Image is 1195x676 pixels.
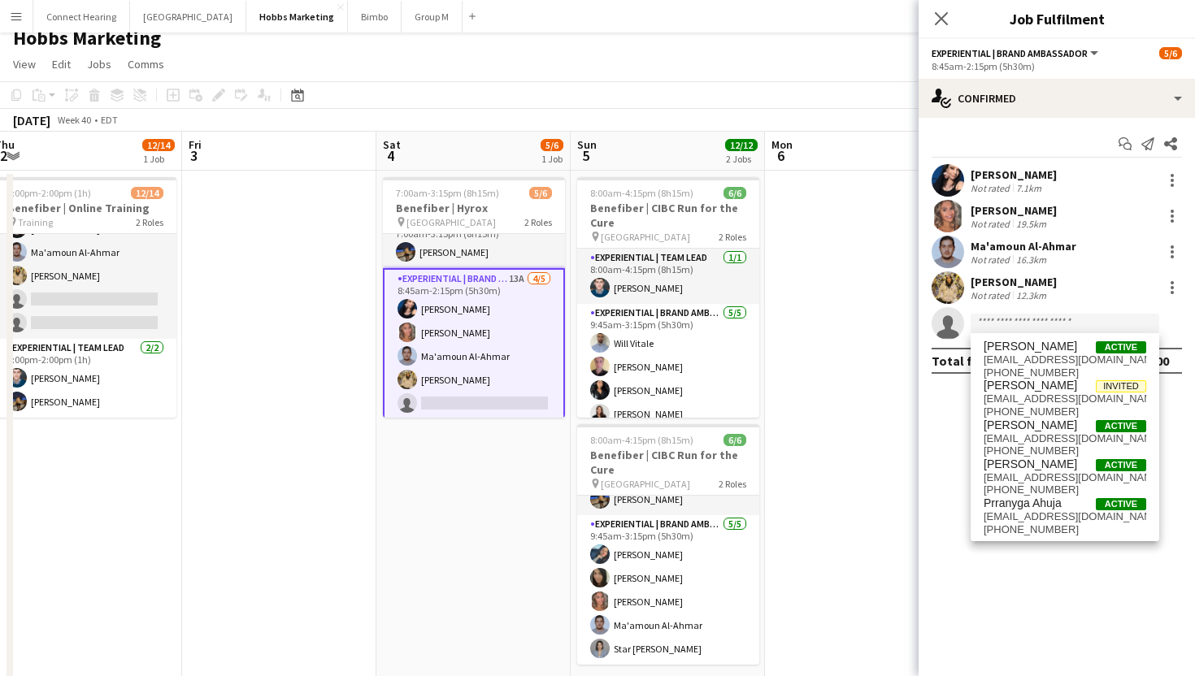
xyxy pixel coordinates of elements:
[971,167,1057,182] div: [PERSON_NAME]
[601,231,690,243] span: [GEOGRAPHIC_DATA]
[725,139,758,151] span: 12/12
[719,231,746,243] span: 2 Roles
[1013,182,1045,194] div: 7.1km
[524,216,552,228] span: 2 Roles
[577,424,759,665] app-job-card: 8:00am-4:15pm (8h15m)6/6Benefiber | CIBC Run for the Cure [GEOGRAPHIC_DATA]2 RolesExperiential | ...
[348,1,402,32] button: Bimbo
[46,54,77,75] a: Edit
[1096,380,1146,392] span: Invited
[142,139,175,151] span: 12/14
[932,60,1182,72] div: 8:45am-2:15pm (5h30m)
[541,139,563,151] span: 5/6
[7,187,91,199] span: 1:00pm-2:00pm (1h)
[13,26,161,50] h1: Hobbs Marketing
[1096,420,1146,432] span: Active
[577,515,759,665] app-card-role: Experiential | Brand Ambassador5/59:45am-3:15pm (5h30m)[PERSON_NAME][PERSON_NAME][PERSON_NAME]Ma'...
[130,1,246,32] button: [GEOGRAPHIC_DATA]
[186,146,202,165] span: 3
[87,57,111,71] span: Jobs
[971,218,1013,230] div: Not rated
[406,216,496,228] span: [GEOGRAPHIC_DATA]
[971,289,1013,301] div: Not rated
[1096,341,1146,353] span: Active
[984,418,1077,432] span: Azam Abdalla
[724,187,746,199] span: 6/6
[80,54,118,75] a: Jobs
[189,137,202,152] span: Fri
[984,340,1077,353] span: Ricky Negi
[724,434,746,446] span: 6/6
[769,146,793,165] span: 6
[984,366,1146,379] span: +14039698177
[383,201,565,215] h3: Benefiber | Hyrox
[1096,498,1146,510] span: Active
[13,57,36,71] span: View
[121,54,171,75] a: Comms
[984,392,1146,405] span: abbadiabbas3@gmail.com
[383,137,401,152] span: Sat
[128,57,164,71] span: Comms
[1159,47,1182,59] span: 5/6
[984,444,1146,457] span: +14378606384
[101,114,118,126] div: EDT
[719,478,746,490] span: 2 Roles
[984,353,1146,366] span: negivipin50@gmail.com
[932,47,1101,59] button: Experiential | Brand Ambassador
[529,187,552,199] span: 5/6
[984,457,1077,471] span: Stella Adewolu
[971,275,1057,289] div: [PERSON_NAME]
[380,146,401,165] span: 4
[1013,289,1049,301] div: 12.3km
[33,1,130,32] button: Connect Hearing
[136,216,163,228] span: 2 Roles
[54,114,94,126] span: Week 40
[383,213,565,268] app-card-role: Experiential | Team Lead1/17:00am-3:15pm (8h15m)[PERSON_NAME]
[577,304,759,453] app-card-role: Experiential | Brand Ambassador5/59:45am-3:15pm (5h30m)Will Vitale[PERSON_NAME][PERSON_NAME][PERS...
[771,137,793,152] span: Mon
[13,112,50,128] div: [DATE]
[971,253,1013,266] div: Not rated
[919,8,1195,29] h3: Job Fulfilment
[52,57,71,71] span: Edit
[984,379,1077,392] span: Abbas Abbadi
[577,201,759,230] h3: Benefiber | CIBC Run for the Cure
[984,510,1146,523] span: prranygaahuja@gmail.com
[971,182,1013,194] div: Not rated
[396,187,499,199] span: 7:00am-3:15pm (8h15m)
[383,177,565,418] app-job-card: 7:00am-3:15pm (8h15m)5/6Benefiber | Hyrox [GEOGRAPHIC_DATA]2 RolesExperiential | Team Lead1/17:00...
[383,268,565,421] app-card-role: Experiential | Brand Ambassador13A4/58:45am-2:15pm (5h30m)[PERSON_NAME][PERSON_NAME]Ma'amoun Al-A...
[577,448,759,477] h3: Benefiber | CIBC Run for the Cure
[984,432,1146,445] span: lifet006@gmail.com
[984,523,1146,536] span: +16478670890
[577,177,759,418] app-job-card: 8:00am-4:15pm (8h15m)6/6Benefiber | CIBC Run for the Cure [GEOGRAPHIC_DATA]2 RolesExperiential | ...
[590,434,693,446] span: 8:00am-4:15pm (8h15m)
[971,239,1076,253] div: Ma'amoun Al-Ahmar
[402,1,463,32] button: Group M
[18,216,53,228] span: Training
[577,137,597,152] span: Sun
[984,496,1062,510] span: Prranyga Ahuja
[541,153,563,165] div: 1 Job
[1013,218,1049,230] div: 19.5km
[1013,253,1049,266] div: 16.3km
[919,79,1195,118] div: Confirmed
[131,187,163,199] span: 12/14
[601,478,690,490] span: [GEOGRAPHIC_DATA]
[984,405,1146,418] span: +14168360881
[726,153,757,165] div: 2 Jobs
[932,353,987,369] div: Total fee
[575,146,597,165] span: 5
[590,187,693,199] span: 8:00am-4:15pm (8h15m)
[1096,459,1146,471] span: Active
[984,471,1146,484] span: adewolustella@gmail.com
[143,153,174,165] div: 1 Job
[984,483,1146,496] span: +14165649104
[971,203,1057,218] div: [PERSON_NAME]
[577,249,759,304] app-card-role: Experiential | Team Lead1/18:00am-4:15pm (8h15m)[PERSON_NAME]
[7,54,42,75] a: View
[932,47,1088,59] span: Experiential | Brand Ambassador
[246,1,348,32] button: Hobbs Marketing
